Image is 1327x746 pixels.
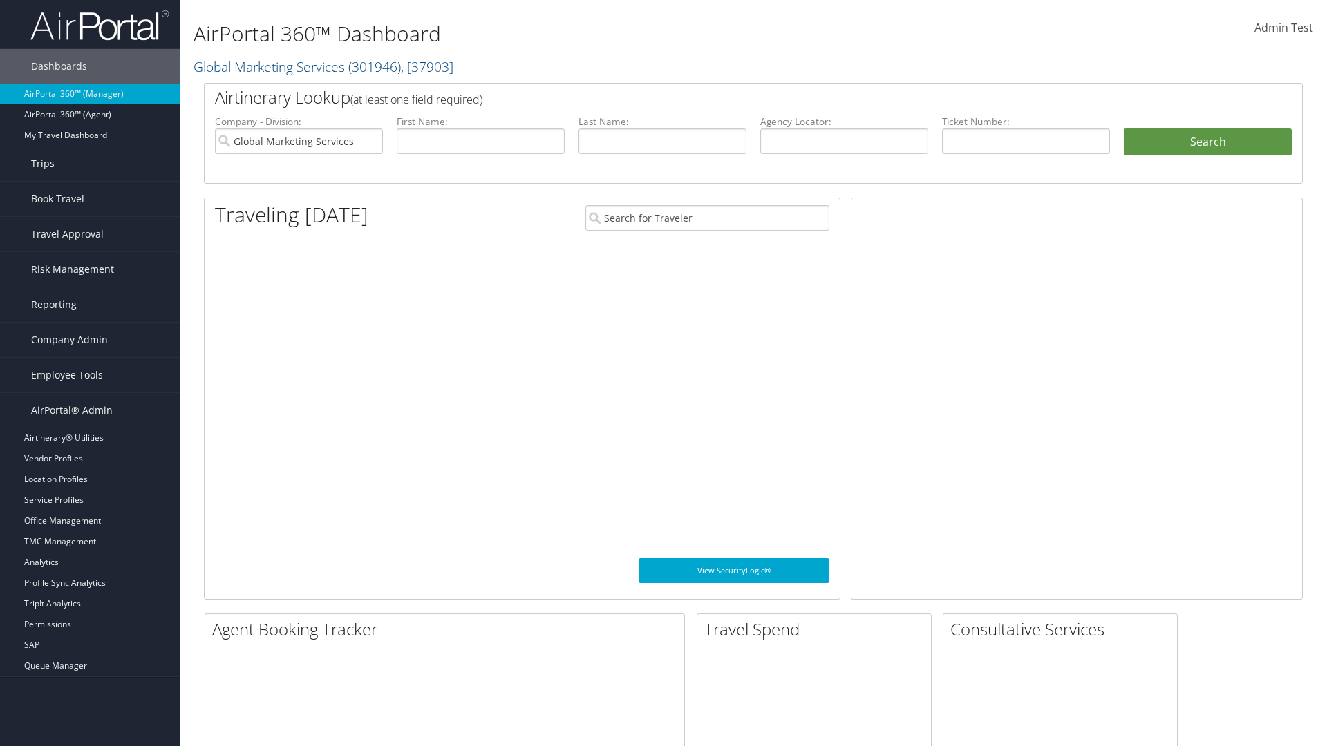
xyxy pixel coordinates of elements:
label: First Name: [397,115,565,128]
span: Company Admin [31,323,108,357]
h2: Airtinerary Lookup [215,86,1201,109]
button: Search [1124,128,1292,156]
span: Dashboards [31,49,87,84]
span: , [ 37903 ] [401,57,453,76]
a: View SecurityLogic® [639,558,829,583]
span: (at least one field required) [350,92,482,107]
span: Trips [31,146,55,181]
a: Global Marketing Services [194,57,453,76]
h2: Agent Booking Tracker [212,618,684,641]
h1: Traveling [DATE] [215,200,368,229]
a: Admin Test [1254,7,1313,50]
label: Company - Division: [215,115,383,128]
h1: AirPortal 360™ Dashboard [194,19,940,48]
span: Book Travel [31,182,84,216]
span: Travel Approval [31,217,104,251]
label: Last Name: [578,115,746,128]
input: Search for Traveler [585,205,829,231]
h2: Travel Spend [704,618,931,641]
img: airportal-logo.png [30,9,169,41]
span: ( 301946 ) [348,57,401,76]
span: AirPortal® Admin [31,393,113,428]
label: Agency Locator: [760,115,928,128]
span: Risk Management [31,252,114,287]
h2: Consultative Services [950,618,1177,641]
span: Employee Tools [31,358,103,392]
span: Reporting [31,287,77,322]
label: Ticket Number: [942,115,1110,128]
span: Admin Test [1254,20,1313,35]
